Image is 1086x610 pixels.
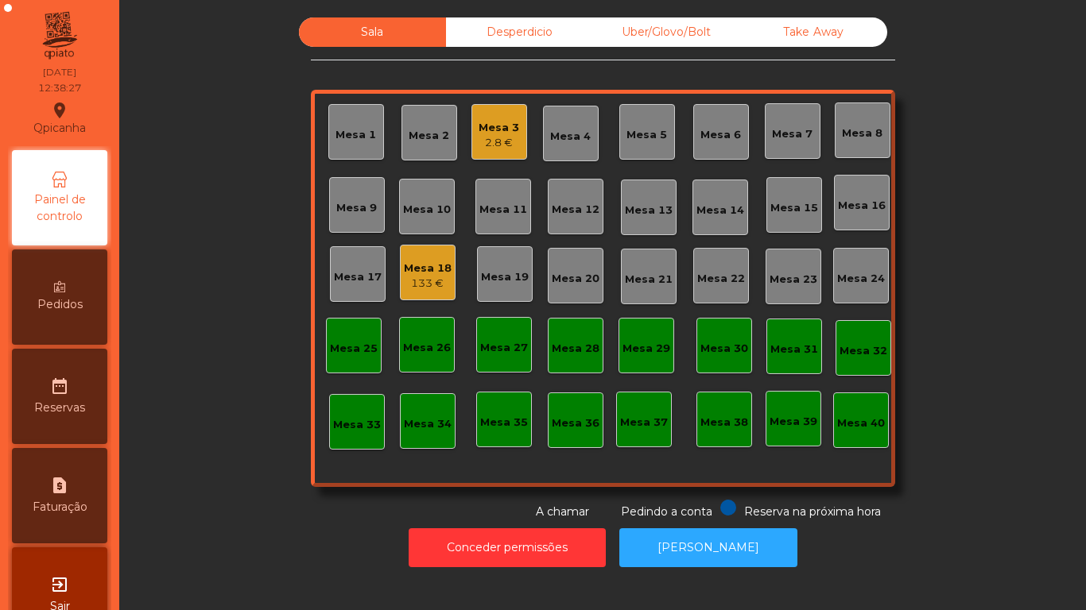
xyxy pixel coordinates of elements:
div: Mesa 17 [334,269,382,285]
div: Mesa 19 [481,269,529,285]
div: Mesa 14 [696,203,744,218]
i: date_range [50,376,69,396]
div: Mesa 16 [838,198,886,214]
div: Mesa 7 [772,126,813,142]
span: Reserva na próxima hora [744,504,881,519]
div: Uber/Glovo/Bolt [593,17,740,47]
div: Mesa 33 [333,417,381,433]
div: Mesa 11 [479,202,527,218]
div: Qpicanha [33,98,86,138]
div: Mesa 1 [335,127,376,143]
div: Mesa 23 [770,272,817,288]
div: Mesa 32 [840,343,887,359]
div: Mesa 38 [700,415,748,430]
div: Mesa 36 [552,415,599,431]
button: Conceder permissões [409,528,606,567]
div: Desperdicio [446,17,593,47]
div: Mesa 18 [404,261,452,276]
div: Mesa 37 [620,415,668,430]
div: Mesa 12 [552,202,599,218]
div: Mesa 9 [336,200,377,216]
div: Mesa 39 [770,414,817,430]
div: Mesa 21 [625,272,673,288]
div: Mesa 2 [409,128,449,144]
i: location_on [50,101,69,120]
div: Mesa 27 [480,340,528,356]
i: exit_to_app [50,575,69,594]
div: 12:38:27 [38,81,81,95]
div: Mesa 35 [480,415,528,430]
div: Mesa 25 [330,341,378,357]
div: Take Away [740,17,887,47]
span: Painel de controlo [16,191,103,225]
div: Mesa 20 [552,271,599,287]
div: Mesa 13 [625,203,673,218]
img: qpiato [40,8,79,64]
div: Mesa 8 [842,125,882,141]
div: Mesa 29 [623,341,670,357]
span: Pedindo a conta [621,504,712,519]
div: Mesa 30 [700,341,748,357]
div: Mesa 28 [552,341,599,357]
span: Pedidos [37,296,83,313]
span: Reservas [34,400,85,416]
div: Mesa 6 [700,127,741,143]
div: Mesa 10 [403,202,451,218]
div: Mesa 3 [479,120,519,136]
div: 133 € [404,276,452,291]
div: Mesa 34 [404,416,452,432]
div: Mesa 22 [697,271,745,287]
div: Sala [299,17,446,47]
div: Mesa 31 [770,342,818,357]
button: [PERSON_NAME] [619,528,797,567]
div: Mesa 5 [626,127,667,143]
div: [DATE] [43,65,76,79]
div: Mesa 24 [837,271,885,287]
span: A chamar [536,504,589,519]
span: Faturação [33,499,87,515]
div: 2.8 € [479,135,519,151]
div: Mesa 26 [403,340,451,356]
div: Mesa 40 [837,415,885,431]
div: Mesa 4 [550,129,591,145]
div: Mesa 15 [770,200,818,216]
i: request_page [50,476,69,495]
